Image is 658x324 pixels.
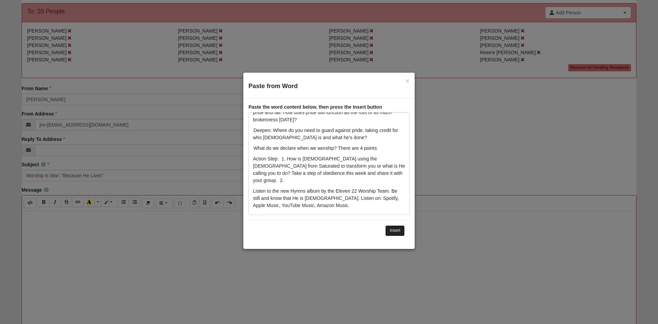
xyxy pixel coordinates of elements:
[405,77,410,84] button: Close
[253,145,405,152] p: 6. What do we declare when we worship? There are 4 points
[253,188,405,209] p: Listen to the new Hymns album by the Eleven 22 Worship Team. Be still and know that He is [DEMOGR...
[253,155,405,184] p: Action Step: 1. How is [DEMOGRAPHIC_DATA] using the [DEMOGRAPHIC_DATA] from Saturated to transfor...
[386,226,404,236] button: Insert
[248,83,410,90] h4: Paste from Word
[243,73,415,249] div: Paste from Word
[253,127,405,141] p: 5. Deepen: Where do you need to guard against pride, taking credit for who [DEMOGRAPHIC_DATA] is ...
[248,104,382,110] label: Paste the word content below, then press the Insert button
